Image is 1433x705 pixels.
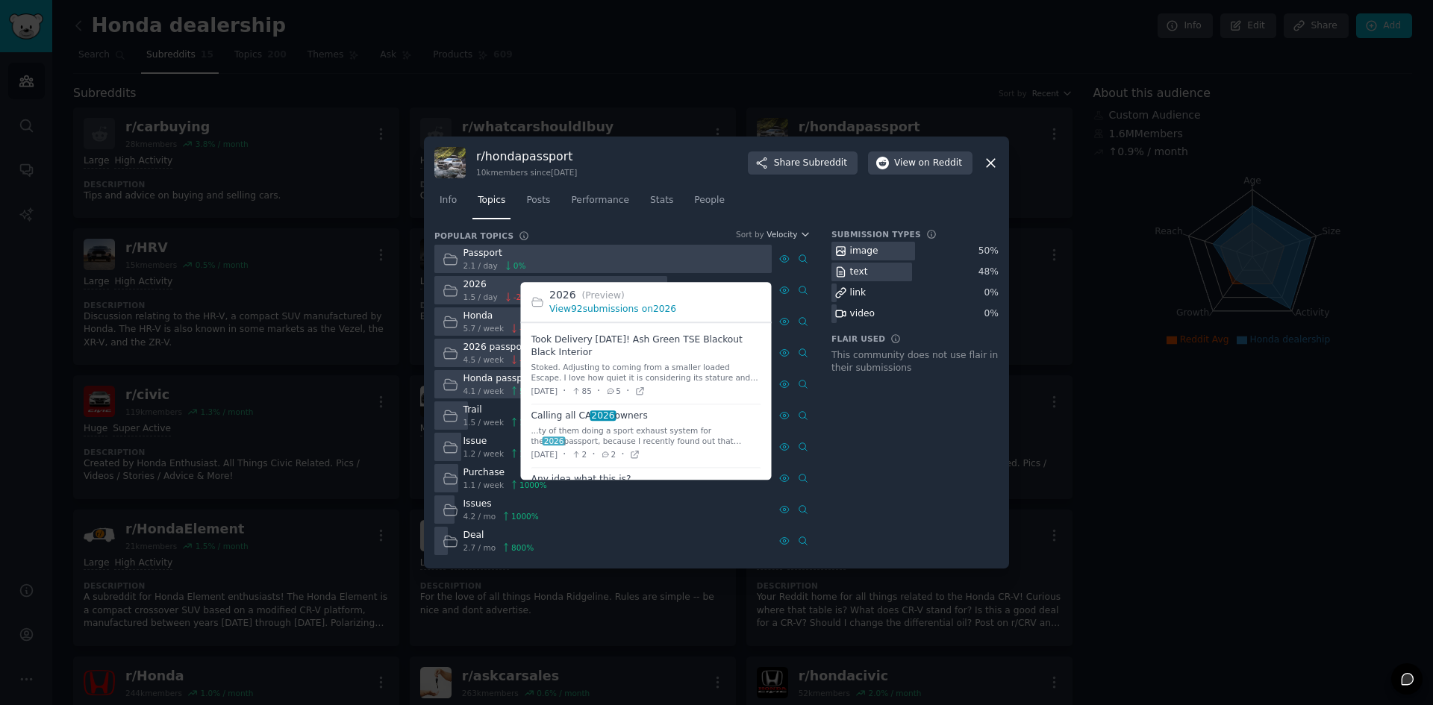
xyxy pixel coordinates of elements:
[978,266,999,279] div: 48 %
[513,292,534,302] span: -20 %
[521,189,555,219] a: Posts
[511,542,534,553] span: 800 %
[463,323,505,333] span: 5.7 / week
[748,151,858,175] button: ShareSubreddit
[463,448,505,459] span: 1.2 / week
[531,449,558,460] span: [DATE]
[531,386,558,396] span: [DATE]
[463,511,496,521] span: 4.2 / mo
[563,383,566,399] span: ·
[831,229,921,239] h3: Submission Types
[463,404,547,417] div: Trail
[434,147,466,178] img: hondapassport
[463,310,540,323] div: Honda
[463,354,505,365] span: 4.5 / week
[566,189,634,219] a: Performance
[571,449,587,460] span: 2
[463,529,534,542] div: Deal
[476,148,577,164] h3: r/ hondapassport
[694,194,725,207] span: People
[463,247,526,260] div: Passport
[894,157,962,170] span: View
[868,151,972,175] button: Viewon Reddit
[463,292,498,302] span: 1.5 / day
[803,157,847,170] span: Subreddit
[605,386,621,396] span: 5
[919,157,962,170] span: on Reddit
[650,194,673,207] span: Stats
[774,157,847,170] span: Share
[597,383,600,399] span: ·
[463,480,505,490] span: 1.1 / week
[601,449,616,460] span: 2
[767,229,811,239] button: Velocity
[513,260,526,271] span: 0 %
[978,245,999,258] div: 50 %
[645,189,678,219] a: Stats
[476,167,577,178] div: 10k members since [DATE]
[563,447,566,463] span: ·
[511,511,539,521] span: 1000 %
[571,386,591,396] span: 85
[531,363,761,383] div: Stoked. Adjusting to coming from a smaller loaded Escape. I love how quiet it is considering its ...
[984,307,999,321] div: 0 %
[463,386,505,396] span: 4.1 / week
[463,260,498,271] span: 2.1 / day
[463,341,535,354] div: 2026 passport
[463,278,534,292] div: 2026
[478,194,505,207] span: Topics
[831,333,885,344] h3: Flair Used
[463,435,547,448] div: Issue
[582,291,625,301] span: (Preview)
[463,417,505,427] span: 1.5 / week
[463,466,547,480] div: Purchase
[736,229,764,239] div: Sort by
[831,349,999,375] div: This community does not use flair in their submissions
[440,194,457,207] span: Info
[850,266,868,279] div: text
[531,426,761,447] div: ...ty of them doing a sport exhaust system for the passport, because I recently found out that th...
[767,229,797,239] span: Velocity
[592,447,595,463] span: ·
[463,498,539,511] div: Issues
[549,304,676,315] a: View92submissions on2026
[850,307,875,321] div: video
[434,231,513,241] h3: Popular Topics
[543,437,565,446] span: 2026
[434,189,462,219] a: Info
[850,286,867,300] div: link
[689,189,730,219] a: People
[850,245,878,258] div: image
[626,383,629,399] span: ·
[472,189,511,219] a: Topics
[526,194,550,207] span: Posts
[463,542,496,553] span: 2.7 / mo
[571,194,629,207] span: Performance
[621,447,624,463] span: ·
[463,372,536,386] div: Honda passport
[549,288,761,304] h2: 2026
[984,286,999,300] div: 0 %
